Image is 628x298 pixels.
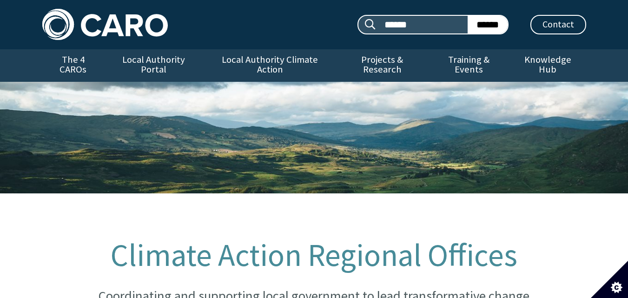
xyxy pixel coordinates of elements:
a: Training & Events [428,49,509,82]
a: Contact [530,15,586,34]
a: Knowledge Hub [509,49,586,82]
img: Caro logo [42,9,168,40]
a: The 4 CAROs [42,49,104,82]
h1: Climate Action Regional Offices [88,238,539,272]
button: Set cookie preferences [591,261,628,298]
a: Local Authority Climate Action [204,49,336,82]
a: Local Authority Portal [104,49,204,82]
a: Projects & Research [336,49,428,82]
